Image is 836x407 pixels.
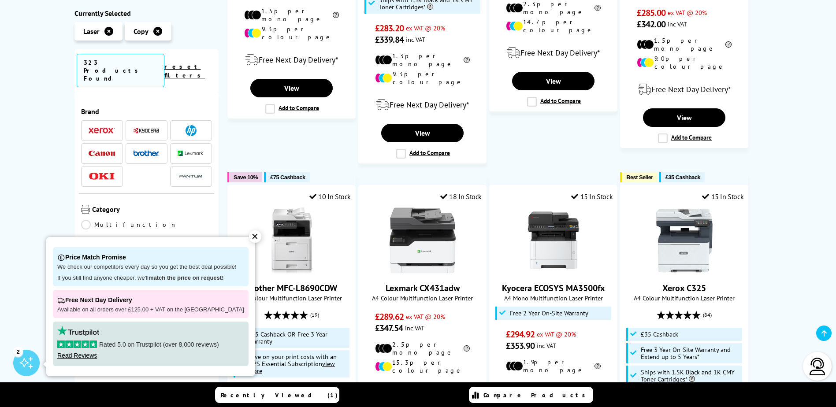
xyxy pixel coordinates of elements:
[668,8,707,17] span: ex VAT @ 20%
[178,148,204,159] a: Lexmark
[133,125,160,136] a: Kyocera
[483,391,590,399] span: Compare Products
[57,352,97,359] a: Read Reviews
[178,171,204,182] img: Pantum
[89,148,115,159] a: Canon
[13,347,23,356] div: 2
[702,192,743,201] div: 15 In Stock
[658,133,712,143] label: Add to Compare
[250,79,332,97] a: View
[506,340,535,351] span: £353.90
[494,381,613,405] div: modal_delivery
[469,387,593,403] a: Compare Products
[89,151,115,156] img: Canon
[57,294,244,306] p: Free Next Day Delivery
[164,63,205,79] a: reset filters
[625,294,743,302] span: A4 Colour Multifunction Laser Printer
[520,207,587,274] img: Kyocera ECOSYS MA3500fx
[133,127,160,134] img: Kyocera
[248,352,337,375] span: Save on your print costs with an MPS Essential Subscription
[186,125,197,136] img: HP
[637,18,665,30] span: £342.00
[527,97,581,107] label: Add to Compare
[390,207,456,274] img: Lexmark CX431adw
[510,310,588,317] span: Free 2 Year On-Site Warranty
[375,359,470,374] li: 15.3p per colour page
[643,108,725,127] a: View
[234,174,258,181] span: Save 10%
[57,306,244,314] p: Available on all orders over £125.00 + VAT on the [GEOGRAPHIC_DATA]
[406,312,445,321] span: ex VAT @ 20%
[81,205,90,214] img: Category
[494,294,613,302] span: A4 Mono Multifunction Laser Printer
[83,27,100,36] span: Laser
[506,18,601,34] li: 14.7p per colour page
[310,307,319,323] span: (19)
[244,25,339,41] li: 9.3p per colour page
[703,307,712,323] span: (84)
[57,340,97,348] img: stars-5.svg
[57,274,244,282] p: If you still find anyone cheaper, we'll
[659,172,705,182] button: £35 Cashback
[641,369,740,383] span: Ships with 1.5K Black and 1K CMY Toner Cartridges*
[89,128,115,134] img: Xerox
[133,148,160,159] a: Brother
[651,266,717,275] a: Xerox C325
[227,172,262,182] button: Save 10%
[668,20,687,28] span: inc VAT
[637,55,732,70] li: 9.0p per colour page
[665,174,700,181] span: £35 Cashback
[375,311,404,322] span: £289.62
[232,48,351,72] div: modal_delivery
[390,266,456,275] a: Lexmark CX431adw
[134,27,149,36] span: Copy
[221,391,338,399] span: Recently Viewed (1)
[502,282,605,294] a: Kyocera ECOSYS MA3500fx
[809,358,826,375] img: user-headset-light.svg
[259,207,325,274] img: Brother MFC-L8690CDW
[249,230,261,243] div: ✕
[386,282,460,294] a: Lexmark CX431adw
[89,173,115,180] img: OKI
[375,22,404,34] span: £283.20
[246,282,337,294] a: Brother MFC-L8690CDW
[244,7,339,23] li: 1.5p per mono page
[178,125,204,136] a: HP
[57,263,244,271] p: We check our competitors every day so you get the best deal possible!
[537,330,576,338] span: ex VAT @ 20%
[626,174,653,181] span: Best Seller
[405,324,424,332] span: inc VAT
[57,326,99,336] img: trustpilot rating
[264,172,309,182] button: £75 Cashback
[92,205,212,215] span: Category
[620,172,658,182] button: Best Seller
[375,52,470,68] li: 1.3p per mono page
[81,107,212,116] span: Brand
[363,92,482,117] div: modal_delivery
[133,150,160,156] img: Brother
[641,346,740,360] span: Free 3 Year On-Site Warranty and Extend up to 5 Years*
[375,34,404,45] span: £339.84
[571,192,613,201] div: 15 In Stock
[641,331,678,338] span: £35 Cashback
[512,72,594,90] a: View
[259,266,325,275] a: Brother MFC-L8690CDW
[270,174,305,181] span: £75 Cashback
[537,341,556,350] span: inc VAT
[81,220,177,229] a: Multifunction
[77,54,164,87] span: 323 Products Found
[520,266,587,275] a: Kyocera ECOSYS MA3500fx
[248,331,348,345] span: £75 Cashback OR Free 3 Year Warranty
[89,171,115,182] a: OKI
[637,37,732,52] li: 1.5p per mono page
[363,381,482,406] div: modal_delivery
[625,77,743,102] div: modal_delivery
[396,149,450,159] label: Add to Compare
[74,9,219,18] div: Currently Selected
[406,24,445,32] span: ex VAT @ 20%
[494,41,613,65] div: modal_delivery
[89,125,115,136] a: Xerox
[375,340,470,356] li: 2.5p per mono page
[178,151,204,156] img: Lexmark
